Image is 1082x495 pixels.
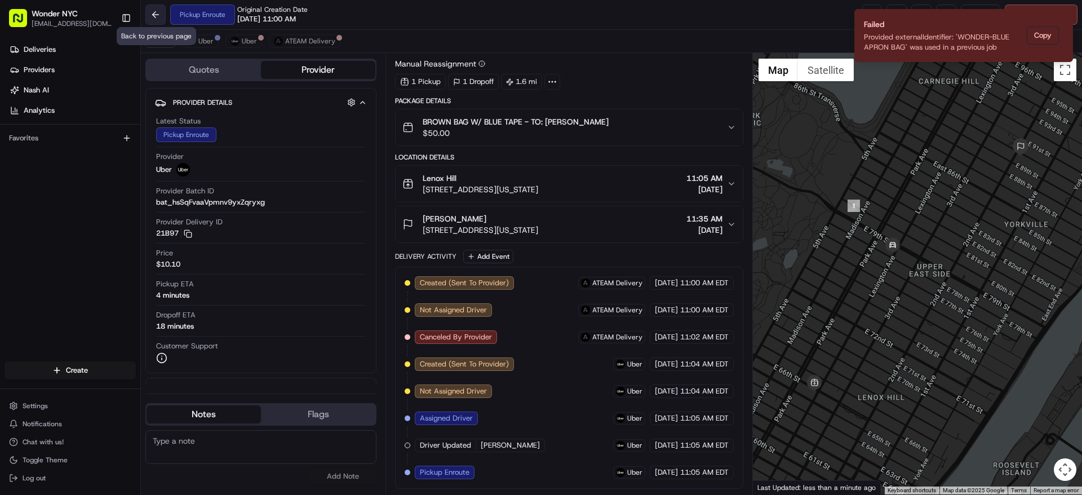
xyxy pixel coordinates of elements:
img: uber-new-logo.jpeg [616,387,625,396]
span: [DATE] [158,205,181,214]
button: Settings [5,398,136,414]
button: See all [175,144,205,158]
span: 11:05 AM [686,173,722,184]
span: [PERSON_NAME] [423,213,486,224]
span: [STREET_ADDRESS][US_STATE] [423,224,538,236]
span: Uber [627,387,642,396]
span: ATEAM Delivery [592,306,642,315]
button: Lenox Hill[STREET_ADDRESS][US_STATE]11:05 AM[DATE] [396,166,742,202]
img: uber-new-logo.jpeg [230,37,240,46]
a: Report a map error [1034,487,1079,493]
span: [DATE] [655,413,678,423]
span: 11:04 AM EDT [680,359,729,369]
div: Provided externalIdentifier: 'WONDER-BLUE APRON BAG' was used in a previous job [864,32,1022,52]
span: Original Creation Date [237,5,308,14]
span: Nash AI [24,85,49,95]
span: [DATE] [686,184,722,195]
span: [DATE] [655,332,678,342]
span: Not Assigned Driver [420,386,487,396]
div: 18 minutes [156,321,194,332]
button: Provider Details [155,93,367,112]
span: Customer Support [156,341,218,351]
span: Created (Sent To Provider) [420,359,509,369]
img: ateam_logo.png [581,306,590,315]
span: [STREET_ADDRESS][US_STATE] [423,184,538,195]
button: Create [5,361,136,379]
button: ATEAM Delivery [269,34,340,48]
span: Analytics [24,105,55,116]
span: [DATE] [655,386,678,396]
div: Back to previous page [117,27,196,45]
button: Uber [182,34,219,48]
span: [EMAIL_ADDRESS][DOMAIN_NAME] [32,19,112,28]
span: Uber [242,37,257,46]
span: Provider Details [173,98,232,107]
span: Driver Updated [420,440,471,450]
span: Provider Batch ID [156,186,214,196]
p: Welcome 👋 [11,45,205,63]
span: Providers [24,65,55,75]
img: 1736555255976-a54dd68f-1ca7-489b-9aae-adbdc363a1c4 [23,175,32,184]
span: Uber [627,414,642,423]
span: [DATE] [655,467,678,478]
span: Uber [627,468,642,477]
div: We're available if you need us! [51,119,155,128]
span: • [152,205,156,214]
div: 4 minutes [156,290,189,300]
span: 11:00 AM EDT [680,305,729,315]
div: 💻 [95,253,104,262]
img: uber-new-logo.jpeg [616,360,625,369]
span: Toggle Theme [23,456,68,465]
span: 11:04 AM EDT [680,386,729,396]
div: 1 Pickup [395,74,446,90]
span: 11:05 AM EDT [680,413,729,423]
button: Chat with us! [5,434,136,450]
a: Open this area in Google Maps (opens a new window) [756,480,793,494]
button: Manual Reassignment [395,58,485,69]
span: 11:05 AM EDT [680,467,729,478]
button: 21B97 [156,228,192,238]
img: uber-new-logo.jpeg [616,414,625,423]
span: Knowledge Base [23,252,86,263]
span: $50.00 [423,127,609,139]
span: bat_hsSqFvaaVpmnv9yxZqryxg [156,197,265,207]
img: ateam_logo.png [274,37,283,46]
span: 11:02 AM EDT [680,332,729,342]
span: Dropoff ETA [156,310,196,320]
button: Flags [261,405,375,423]
a: Nash AI [5,81,140,99]
div: Failed [864,19,1022,30]
span: Uber [627,441,642,450]
div: Start new chat [51,108,185,119]
span: ATEAM Delivery [285,37,335,46]
button: Uber [225,34,262,48]
span: Pylon [112,280,136,288]
span: Notifications [23,419,62,428]
span: Uber [156,165,172,175]
span: [DATE] [655,359,678,369]
div: 1 Dropoff [448,74,499,90]
span: Latest Status [156,116,201,126]
button: Wonder NYC[EMAIL_ADDRESS][DOMAIN_NAME] [5,5,117,32]
img: 1736555255976-a54dd68f-1ca7-489b-9aae-adbdc363a1c4 [11,108,32,128]
img: uber-new-logo.jpeg [616,468,625,477]
div: Location Details [395,153,743,162]
a: Powered byPylon [79,279,136,288]
div: 1.6 mi [501,74,542,90]
span: Assigned Driver [420,413,473,423]
button: Copy [1027,26,1059,45]
img: Dianne Alexi Soriano [11,195,29,213]
div: 1 [848,200,860,212]
div: Favorites [5,129,136,147]
button: Add Event [463,250,513,263]
span: [DATE] [158,175,181,184]
span: [PERSON_NAME] [PERSON_NAME] [35,205,149,214]
span: Price [156,248,173,258]
span: Pickup Enroute [420,467,469,478]
span: Created (Sent To Provider) [420,278,509,288]
span: $10.10 [156,259,180,269]
span: API Documentation [107,252,181,263]
button: Notifications [5,416,136,432]
img: Dianne Alexi Soriano [11,164,29,182]
span: Uber [198,37,214,46]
